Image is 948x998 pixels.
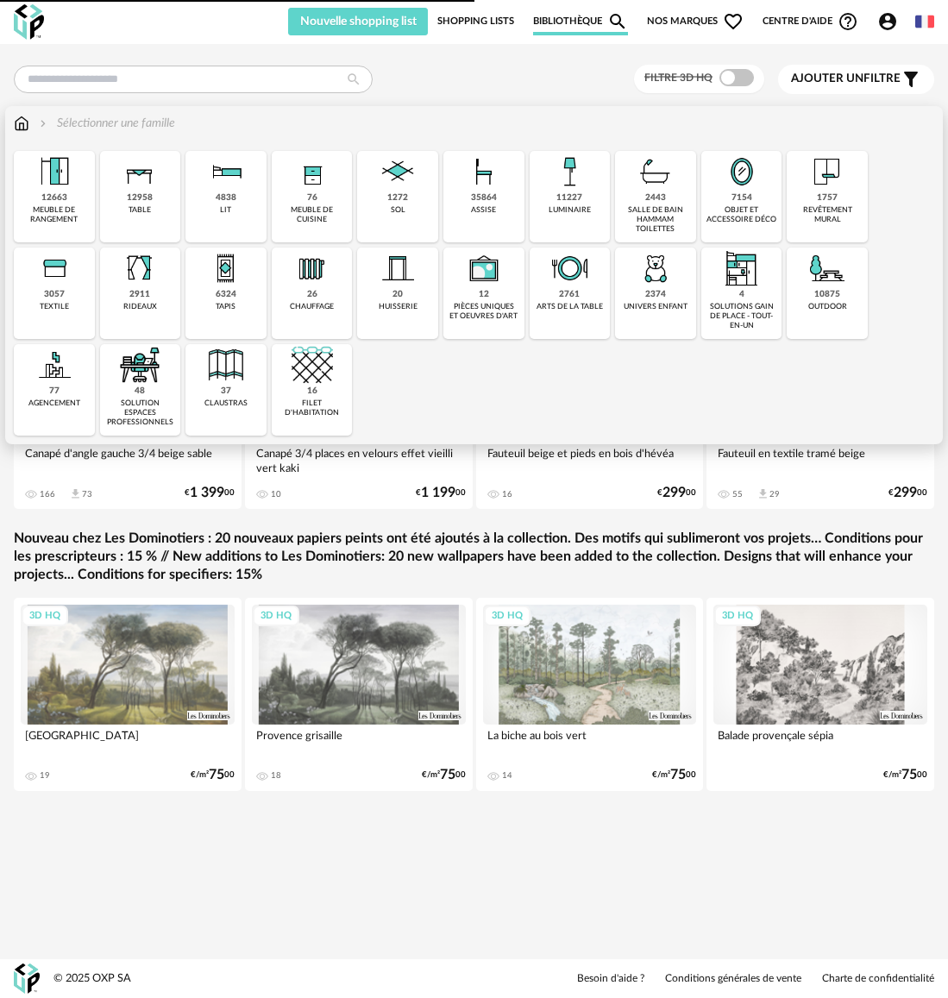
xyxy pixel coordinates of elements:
[252,725,466,759] div: Provence grisaille
[14,530,934,583] a: Nouveau chez Les Dominotiers : 20 nouveaux papiers peints ont été ajoutés à la collection. Des mo...
[635,151,676,192] img: Salle%20de%20bain.png
[901,769,917,781] span: 75
[894,487,917,499] span: 299
[437,8,514,35] a: Shopping Lists
[721,151,763,192] img: Miroir.png
[559,289,580,300] div: 2761
[191,769,235,781] div: €/m² 00
[245,598,473,791] a: 3D HQ Provence grisaille 18 €/m²7500
[644,72,713,83] span: Filtre 3D HQ
[635,248,676,289] img: UniversEnfant.png
[549,151,590,192] img: Luminaire.png
[292,344,333,386] img: filet.png
[220,205,231,215] div: lit
[377,151,418,192] img: Sol.png
[723,11,744,32] span: Heart Outline icon
[662,487,686,499] span: 299
[721,248,763,289] img: ToutEnUn.png
[901,69,921,90] span: Filter icon
[915,12,934,31] img: fr
[822,972,934,986] a: Charte de confidentialité
[471,192,497,204] div: 35864
[14,4,44,40] img: OXP
[40,302,69,311] div: textile
[209,769,224,781] span: 75
[292,151,333,192] img: Rangement.png
[778,65,934,94] button: Ajouter unfiltre Filter icon
[135,386,145,397] div: 48
[36,115,175,132] div: Sélectionner une famille
[216,192,236,204] div: 4838
[205,151,247,192] img: Literie.png
[119,248,160,289] img: Rideaux.png
[119,344,160,386] img: espace-de-travail.png
[577,972,644,986] a: Besoin d'aide ?
[483,725,697,759] div: La biche au bois vert
[706,302,777,331] div: solutions gain de place - tout-en-un
[41,192,67,204] div: 12663
[763,11,858,32] span: Centre d'aideHelp Circle Outline icon
[271,770,281,781] div: 18
[105,399,176,428] div: solution espaces professionnels
[119,151,160,192] img: Table.png
[757,487,769,500] span: Download icon
[471,205,496,215] div: assise
[808,302,847,311] div: outdoor
[549,205,591,215] div: luminaire
[14,598,242,791] a: 3D HQ [GEOGRAPHIC_DATA] 19 €/m²7500
[252,443,466,477] div: Canapé 3/4 places en velours effet vieilli vert kaki
[502,489,512,499] div: 16
[190,487,224,499] span: 1 399
[253,606,299,627] div: 3D HQ
[69,487,82,500] span: Download icon
[14,115,29,132] img: svg+xml;base64,PHN2ZyB3aWR0aD0iMTYiIGhlaWdodD0iMTciIHZpZXdCb3g9IjAgMCAxNiAxNyIgZmlsbD0ibm9uZSIgeG...
[307,386,317,397] div: 16
[21,725,235,759] div: [GEOGRAPHIC_DATA]
[533,8,628,35] a: BibliothèqueMagnify icon
[391,205,405,215] div: sol
[204,399,248,408] div: claustras
[883,769,927,781] div: €/m² 00
[838,11,858,32] span: Help Circle Outline icon
[888,487,927,499] div: € 00
[769,489,780,499] div: 29
[814,289,840,300] div: 10875
[19,205,90,225] div: meuble de rangement
[732,489,743,499] div: 55
[34,151,75,192] img: Meuble%20de%20rangement.png
[127,192,153,204] div: 12958
[463,151,505,192] img: Assise.png
[271,489,281,499] div: 10
[416,487,466,499] div: € 00
[449,302,519,322] div: pièces uniques et oeuvres d'art
[21,443,235,477] div: Canapé d'angle gauche 3/4 beige sable
[645,192,666,204] div: 2443
[40,770,50,781] div: 19
[288,8,428,35] button: Nouvelle shopping list
[129,289,150,300] div: 2911
[292,248,333,289] img: Radiateur.png
[463,248,505,289] img: UniqueOeuvre.png
[123,302,157,311] div: rideaux
[706,598,934,791] a: 3D HQ Balade provençale sépia €/m²7500
[28,399,80,408] div: agencement
[731,192,752,204] div: 7154
[216,289,236,300] div: 6324
[476,598,704,791] a: 3D HQ La biche au bois vert 14 €/m²7500
[379,302,417,311] div: huisserie
[53,971,131,986] div: © 2025 OXP SA
[129,205,151,215] div: table
[877,11,906,32] span: Account Circle icon
[713,725,927,759] div: Balade provençale sépia
[877,11,898,32] span: Account Circle icon
[537,302,603,311] div: arts de la table
[713,443,927,477] div: Fauteuil en textile tramé beige
[645,289,666,300] div: 2374
[34,248,75,289] img: Textile.png
[290,302,334,311] div: chauffage
[185,487,235,499] div: € 00
[657,487,696,499] div: € 00
[216,302,235,311] div: tapis
[620,205,691,235] div: salle de bain hammam toilettes
[82,489,92,499] div: 73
